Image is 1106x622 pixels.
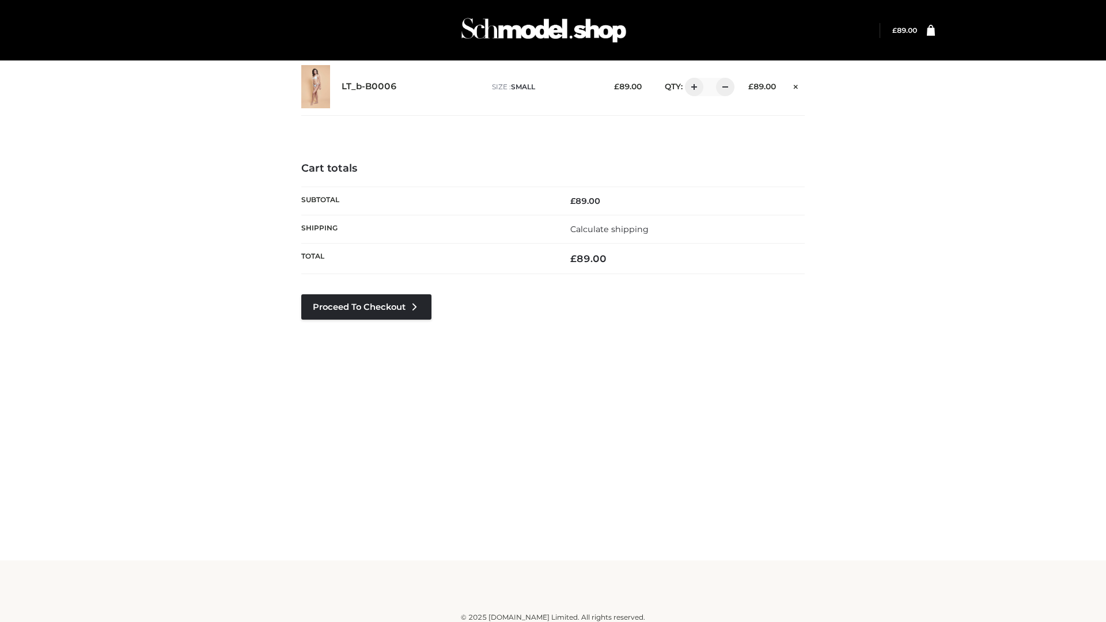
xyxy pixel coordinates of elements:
bdi: 89.00 [892,26,917,35]
span: £ [614,82,619,91]
p: size : [492,82,596,92]
a: £89.00 [892,26,917,35]
h4: Cart totals [301,162,805,175]
a: LT_b-B0006 [342,81,397,92]
span: £ [748,82,753,91]
bdi: 89.00 [570,196,600,206]
img: Schmodel Admin 964 [457,7,630,53]
a: Proceed to Checkout [301,294,431,320]
th: Subtotal [301,187,553,215]
span: £ [570,196,575,206]
span: £ [570,253,577,264]
span: SMALL [511,82,535,91]
th: Total [301,244,553,274]
a: Calculate shipping [570,224,649,234]
bdi: 89.00 [570,253,607,264]
img: LT_b-B0006 - SMALL [301,65,330,108]
span: £ [892,26,897,35]
bdi: 89.00 [748,82,776,91]
bdi: 89.00 [614,82,642,91]
th: Shipping [301,215,553,243]
a: Remove this item [787,78,805,93]
div: QTY: [653,78,730,96]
